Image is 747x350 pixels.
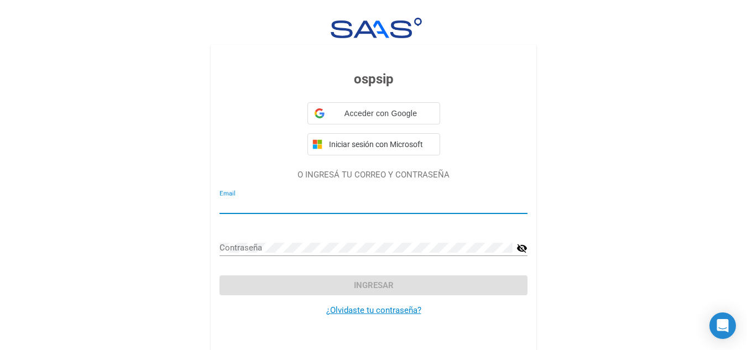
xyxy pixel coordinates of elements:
[327,140,435,149] span: Iniciar sesión con Microsoft
[354,280,394,290] span: Ingresar
[220,69,527,89] h3: ospsip
[516,242,527,255] mat-icon: visibility_off
[307,102,440,124] div: Acceder con Google
[709,312,736,339] div: Open Intercom Messenger
[307,133,440,155] button: Iniciar sesión con Microsoft
[326,305,421,315] a: ¿Olvidaste tu contraseña?
[220,275,527,295] button: Ingresar
[220,169,527,181] p: O INGRESÁ TU CORREO Y CONTRASEÑA
[329,108,433,119] span: Acceder con Google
